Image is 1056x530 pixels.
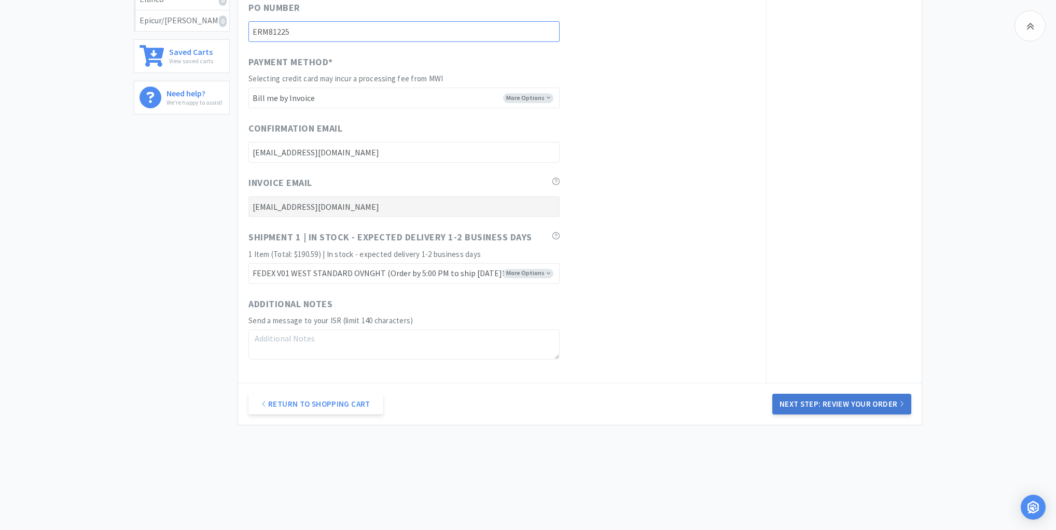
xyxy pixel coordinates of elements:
button: Next Step: Review Your Order [772,394,911,414]
span: Send a message to your ISR (limit 140 characters) [248,316,413,325]
p: We're happy to assist! [166,97,223,107]
h6: Need help? [166,87,223,97]
div: Epicur/[PERSON_NAME] [140,14,224,27]
a: Epicur/[PERSON_NAME]0 [134,10,229,31]
span: Shipment 1 | In stock - expected delivery 1-2 business days [248,230,532,245]
span: Selecting credit card may incur a processing fee from MWI [248,74,443,83]
span: PO Number [248,1,300,16]
span: Invoice Email [248,176,312,191]
span: Confirmation Email [248,121,342,136]
a: Saved CartsView saved carts [134,39,230,73]
span: 1 Item (Total: $190.59) | In stock - expected delivery 1-2 business days [248,249,481,259]
a: Return to Shopping Cart [248,394,383,414]
input: PO Number [248,21,560,42]
h6: Saved Carts [169,45,213,56]
input: Invoice Email [248,196,560,217]
input: Confirmation Email [248,142,560,163]
span: Additional Notes [248,297,332,312]
i: 0 [219,16,227,27]
span: Payment Method * [248,55,333,70]
div: Open Intercom Messenger [1021,495,1046,520]
p: View saved carts [169,56,213,66]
